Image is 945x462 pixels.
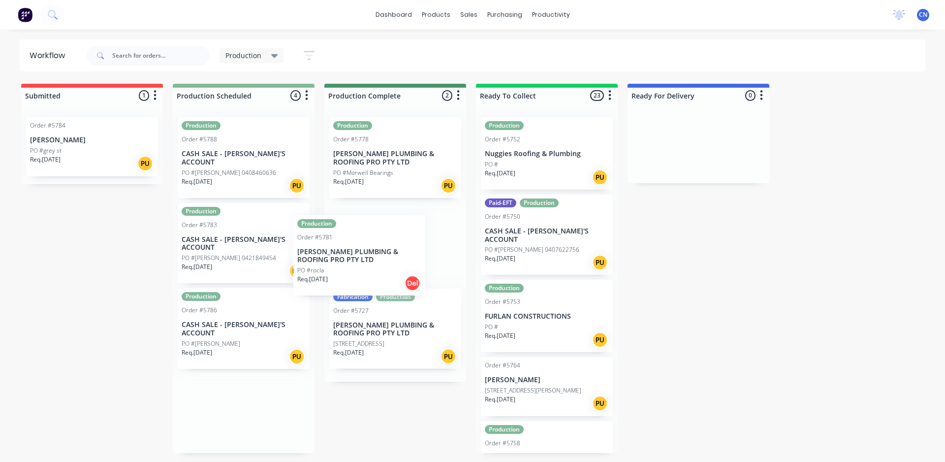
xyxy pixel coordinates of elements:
div: purchasing [482,7,527,22]
span: Production [225,50,261,61]
div: products [417,7,455,22]
div: Workflow [30,50,70,62]
a: dashboard [371,7,417,22]
img: Factory [18,7,32,22]
span: CN [919,10,927,19]
input: Search for orders... [112,46,210,66]
div: sales [455,7,482,22]
div: productivity [527,7,575,22]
